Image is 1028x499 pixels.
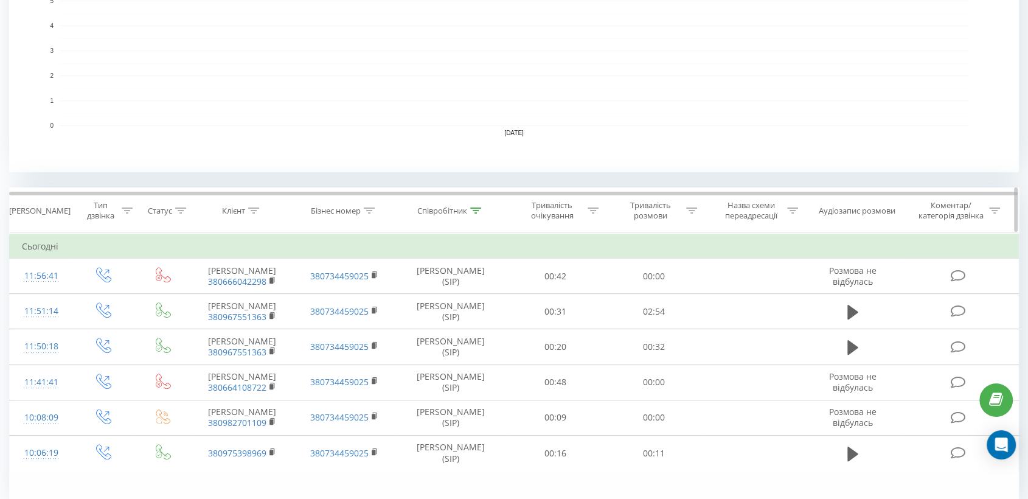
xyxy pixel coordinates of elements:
div: Тривалість очікування [519,200,585,221]
div: 11:41:41 [22,371,60,394]
a: 380967551363 [208,346,266,358]
span: Розмова не відбулась [829,265,877,287]
td: 00:20 [506,329,605,365]
td: 00:16 [506,436,605,471]
div: Співробітник [417,206,467,216]
a: 380664108722 [208,382,266,393]
td: [PERSON_NAME] (SIP) [395,400,505,435]
div: Open Intercom Messenger [987,430,1016,459]
a: 380734459025 [310,341,369,352]
a: 380975398969 [208,447,266,459]
td: 00:09 [506,400,605,435]
div: 11:51:14 [22,299,60,323]
text: 3 [50,47,54,54]
div: Статус [148,206,172,216]
a: 380666042298 [208,276,266,287]
td: 00:00 [605,365,703,400]
td: [PERSON_NAME] (SIP) [395,259,505,294]
div: Тривалість розмови [618,200,683,221]
td: 00:00 [605,400,703,435]
div: [PERSON_NAME] [9,206,71,216]
td: [PERSON_NAME] (SIP) [395,294,505,329]
text: 4 [50,23,54,29]
td: 00:32 [605,329,703,365]
span: Розмова не відбулась [829,371,877,393]
td: 02:54 [605,294,703,329]
div: 10:06:19 [22,441,60,465]
a: 380734459025 [310,411,369,423]
text: 0 [50,122,54,129]
div: 10:08:09 [22,406,60,430]
td: [PERSON_NAME] (SIP) [395,436,505,471]
span: Розмова не відбулась [829,406,877,428]
a: 380734459025 [310,447,369,459]
td: [PERSON_NAME] (SIP) [395,365,505,400]
td: 00:31 [506,294,605,329]
text: [DATE] [504,130,524,136]
a: 380734459025 [310,270,369,282]
td: 00:42 [506,259,605,294]
td: [PERSON_NAME] [191,259,293,294]
td: [PERSON_NAME] [191,294,293,329]
div: Бізнес номер [311,206,361,216]
a: 380982701109 [208,417,266,428]
td: Сьогодні [10,234,1019,259]
a: 380734459025 [310,305,369,317]
text: 1 [50,97,54,104]
div: Клієнт [222,206,245,216]
td: 00:00 [605,259,703,294]
text: 2 [50,72,54,79]
div: Коментар/категорія дзвінка [915,200,986,221]
td: 00:11 [605,436,703,471]
div: Тип дзвінка [83,200,119,221]
a: 380734459025 [310,376,369,388]
div: 11:56:41 [22,264,60,288]
td: [PERSON_NAME] [191,400,293,435]
td: [PERSON_NAME] (SIP) [395,329,505,365]
td: [PERSON_NAME] [191,329,293,365]
td: 00:48 [506,365,605,400]
div: Аудіозапис розмови [819,206,895,216]
div: Назва схеми переадресації [719,200,784,221]
a: 380967551363 [208,311,266,323]
div: 11:50:18 [22,335,60,358]
td: [PERSON_NAME] [191,365,293,400]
